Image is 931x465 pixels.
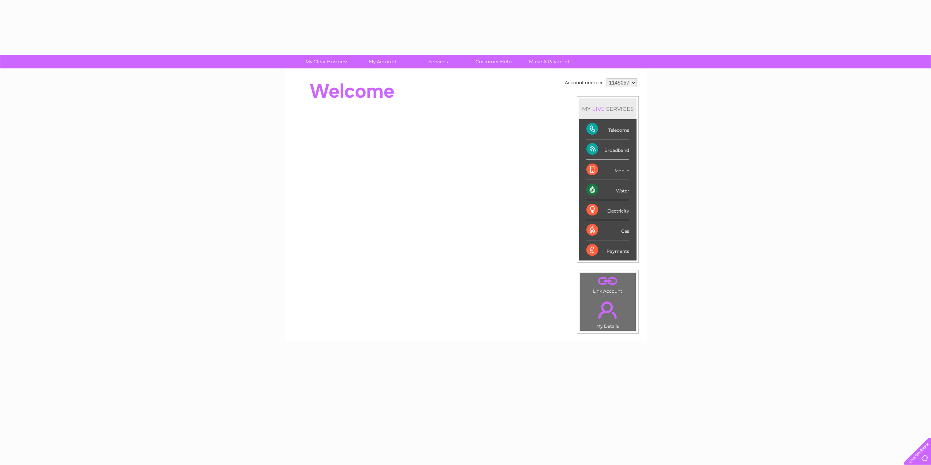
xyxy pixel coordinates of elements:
td: My Details [579,295,636,331]
td: Account number [563,76,605,89]
td: Link Account [579,273,636,296]
div: LIVE [591,105,606,112]
a: . [582,297,634,323]
div: Gas [586,220,629,240]
div: Water [586,180,629,200]
a: Services [408,55,468,68]
div: Electricity [586,200,629,220]
div: Telecoms [586,119,629,139]
div: Mobile [586,160,629,180]
a: Customer Help [463,55,524,68]
div: Broadband [586,139,629,160]
a: . [582,275,634,288]
a: Make A Payment [519,55,579,68]
div: Payments [586,240,629,260]
a: My Clear Business [297,55,357,68]
a: My Account [352,55,413,68]
div: MY SERVICES [579,98,637,119]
